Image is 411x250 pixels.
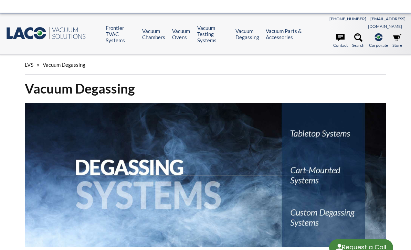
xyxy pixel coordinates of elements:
[142,28,167,40] a: Vacuum Chambers
[172,28,192,40] a: Vacuum Ovens
[25,55,387,75] div: »
[329,16,366,21] a: [PHONE_NUMBER]
[266,28,304,40] a: Vacuum Parts & Accessories
[333,33,348,48] a: Contact
[392,33,402,48] a: Store
[106,25,137,43] a: Frontier TVAC Systems
[25,62,33,68] span: LVS
[25,103,387,247] img: Degassing Systems header
[352,33,365,48] a: Search
[235,28,261,40] a: Vacuum Degassing
[369,42,388,48] span: Corporate
[197,25,230,43] a: Vacuum Testing Systems
[43,62,85,68] span: Vacuum Degassing
[25,80,387,97] h1: Vacuum Degassing
[368,16,405,29] a: [EMAIL_ADDRESS][DOMAIN_NAME]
